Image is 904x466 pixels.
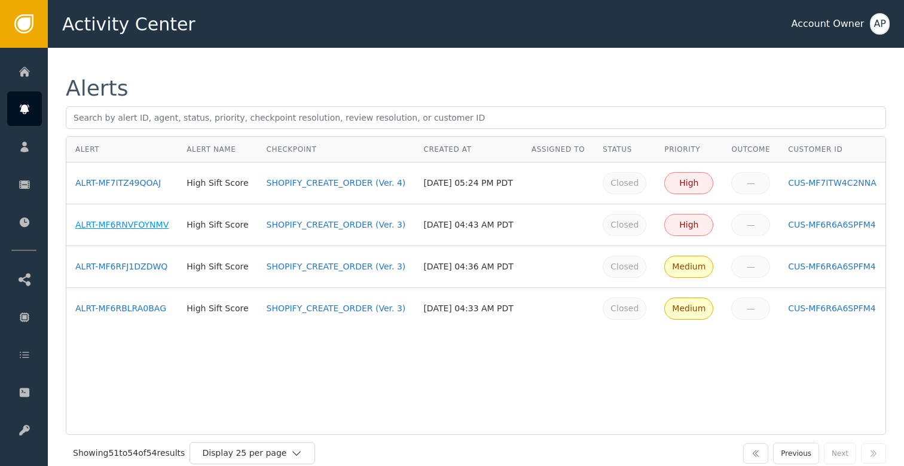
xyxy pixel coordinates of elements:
a: SHOPIFY_CREATE_ORDER (Ver. 3) [267,219,406,231]
div: Showing 51 to 54 of 54 results [73,447,185,459]
div: Account Owner [791,17,864,31]
div: — [739,177,762,189]
td: [DATE] 04:43 AM PDT [414,204,523,246]
div: Created At [423,144,514,155]
div: High [672,177,706,189]
a: CUS-MF6R6A6SPFM4 [788,219,876,231]
div: High Sift Score [187,177,248,189]
a: SHOPIFY_CREATE_ORDER (Ver. 3) [267,302,406,315]
a: SHOPIFY_CREATE_ORDER (Ver. 4) [267,177,406,189]
button: AP [870,13,890,35]
div: Closed [610,302,639,315]
div: Closed [610,219,639,231]
a: ALRT-MF6RNVFOYNMV [75,219,169,231]
div: Display 25 per page [202,447,291,459]
a: CUS-MF7ITW4C2NNA [788,177,876,189]
button: Previous [773,443,819,464]
div: Customer ID [788,144,876,155]
div: Closed [610,260,639,273]
div: Medium [672,302,706,315]
a: SHOPIFY_CREATE_ORDER (Ver. 3) [267,260,406,273]
a: ALRT-MF7ITZ49QOAJ [75,177,169,189]
a: CUS-MF6R6A6SPFM4 [788,260,876,273]
a: ALRT-MF6RFJ1DZDWQ [75,260,169,273]
div: — [739,219,762,231]
div: High Sift Score [187,302,248,315]
div: Medium [672,260,706,273]
td: [DATE] 04:33 AM PDT [414,288,523,329]
div: — [739,302,762,315]
td: [DATE] 04:36 AM PDT [414,246,523,288]
div: High [672,219,706,231]
div: Outcome [731,144,770,155]
button: Display 25 per page [190,442,315,464]
div: Alert [75,144,169,155]
div: High Sift Score [187,260,248,273]
div: Priority [664,144,713,155]
div: Alerts [66,78,128,99]
div: High Sift Score [187,219,248,231]
a: CUS-MF6R6A6SPFM4 [788,302,876,315]
div: Assigned To [532,144,585,155]
div: Closed [610,177,639,189]
a: ALRT-MF6RBLRA0BAG [75,302,169,315]
div: Checkpoint [267,144,406,155]
div: Status [603,144,646,155]
td: [DATE] 05:24 PM PDT [414,163,523,204]
div: — [739,260,762,273]
span: Activity Center [62,11,196,38]
input: Search by alert ID, agent, status, priority, checkpoint resolution, review resolution, or custome... [66,106,886,129]
div: Alert Name [187,144,248,155]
